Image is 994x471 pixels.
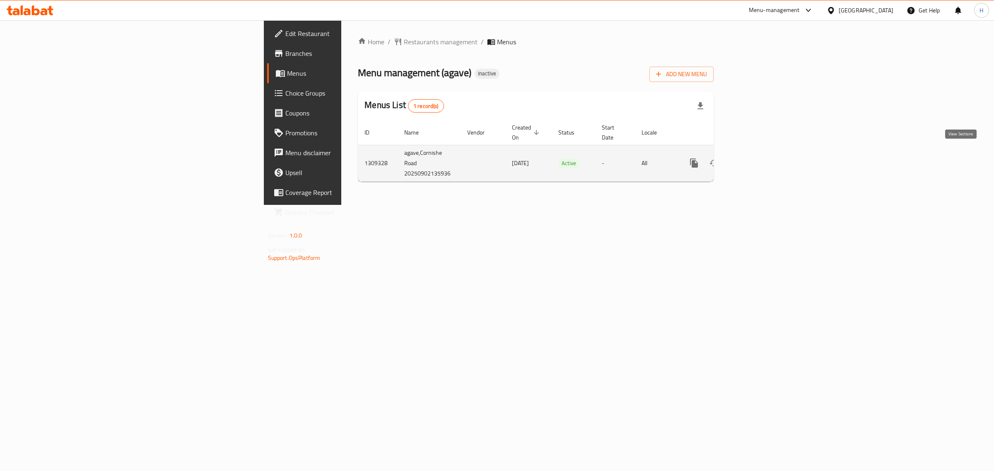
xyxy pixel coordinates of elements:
[678,120,770,145] th: Actions
[358,37,714,47] nav: breadcrumb
[267,163,430,183] a: Upsell
[285,128,423,138] span: Promotions
[267,183,430,202] a: Coverage Report
[404,127,429,137] span: Name
[268,230,288,241] span: Version:
[684,153,704,173] button: more
[285,29,423,38] span: Edit Restaurant
[364,127,380,137] span: ID
[285,207,423,217] span: Grocery Checklist
[364,99,444,113] h2: Menus List
[267,202,430,222] a: Grocery Checklist
[558,159,579,168] div: Active
[649,67,714,82] button: Add New Menu
[267,43,430,63] a: Branches
[285,168,423,178] span: Upsell
[290,230,302,241] span: 1.0.0
[558,159,579,168] span: Active
[408,99,444,113] div: Total records count
[394,37,478,47] a: Restaurants management
[287,68,423,78] span: Menus
[512,158,529,168] span: [DATE]
[358,120,770,182] table: enhanced table
[267,83,430,103] a: Choice Groups
[404,37,478,47] span: Restaurants management
[467,127,495,137] span: Vendor
[481,37,484,47] li: /
[285,88,423,98] span: Choice Groups
[497,37,516,47] span: Menus
[285,108,423,118] span: Coupons
[268,252,321,263] a: Support.OpsPlatform
[642,127,668,137] span: Locale
[408,102,444,110] span: 1 record(s)
[285,187,423,197] span: Coverage Report
[475,70,499,77] span: Inactive
[558,127,585,137] span: Status
[285,148,423,158] span: Menu disclaimer
[602,123,625,142] span: Start Date
[267,24,430,43] a: Edit Restaurant
[690,96,710,116] div: Export file
[635,145,678,181] td: All
[839,6,893,15] div: [GEOGRAPHIC_DATA]
[267,123,430,143] a: Promotions
[268,244,306,255] span: Get support on:
[980,6,983,15] span: H
[475,69,499,79] div: Inactive
[656,69,707,79] span: Add New Menu
[749,5,800,15] div: Menu-management
[267,103,430,123] a: Coupons
[267,143,430,163] a: Menu disclaimer
[285,48,423,58] span: Branches
[512,123,542,142] span: Created On
[267,63,430,83] a: Menus
[595,145,635,181] td: -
